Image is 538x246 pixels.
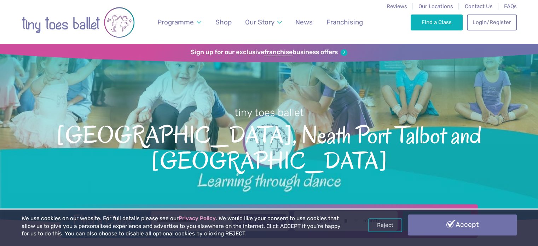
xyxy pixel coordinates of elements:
[408,214,517,235] a: Accept
[212,14,235,30] a: Shop
[323,14,366,30] a: Franchising
[245,18,274,26] span: Our Story
[22,215,343,238] p: We use cookies on our website. For full details please see our . We would like your consent to us...
[215,18,232,26] span: Shop
[464,3,492,10] a: Contact Us
[191,48,347,56] a: Sign up for our exclusivefranchisebusiness offers
[179,215,216,222] a: Privacy Policy
[235,107,304,119] small: tiny toes ballet
[368,218,402,232] a: Reject
[12,120,526,175] span: [GEOGRAPHIC_DATA], Neath Port Talbot and [GEOGRAPHIC_DATA]
[295,18,313,26] span: News
[326,18,363,26] span: Franchising
[387,3,407,10] a: Reviews
[292,14,316,30] a: News
[418,3,453,10] a: Our Locations
[504,3,517,10] a: FAQs
[22,5,135,40] img: tiny toes ballet
[264,48,293,56] strong: franchise
[157,18,194,26] span: Programme
[154,14,204,30] a: Programme
[242,14,285,30] a: Our Story
[467,15,516,30] a: Login/Register
[411,15,463,30] a: Find a Class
